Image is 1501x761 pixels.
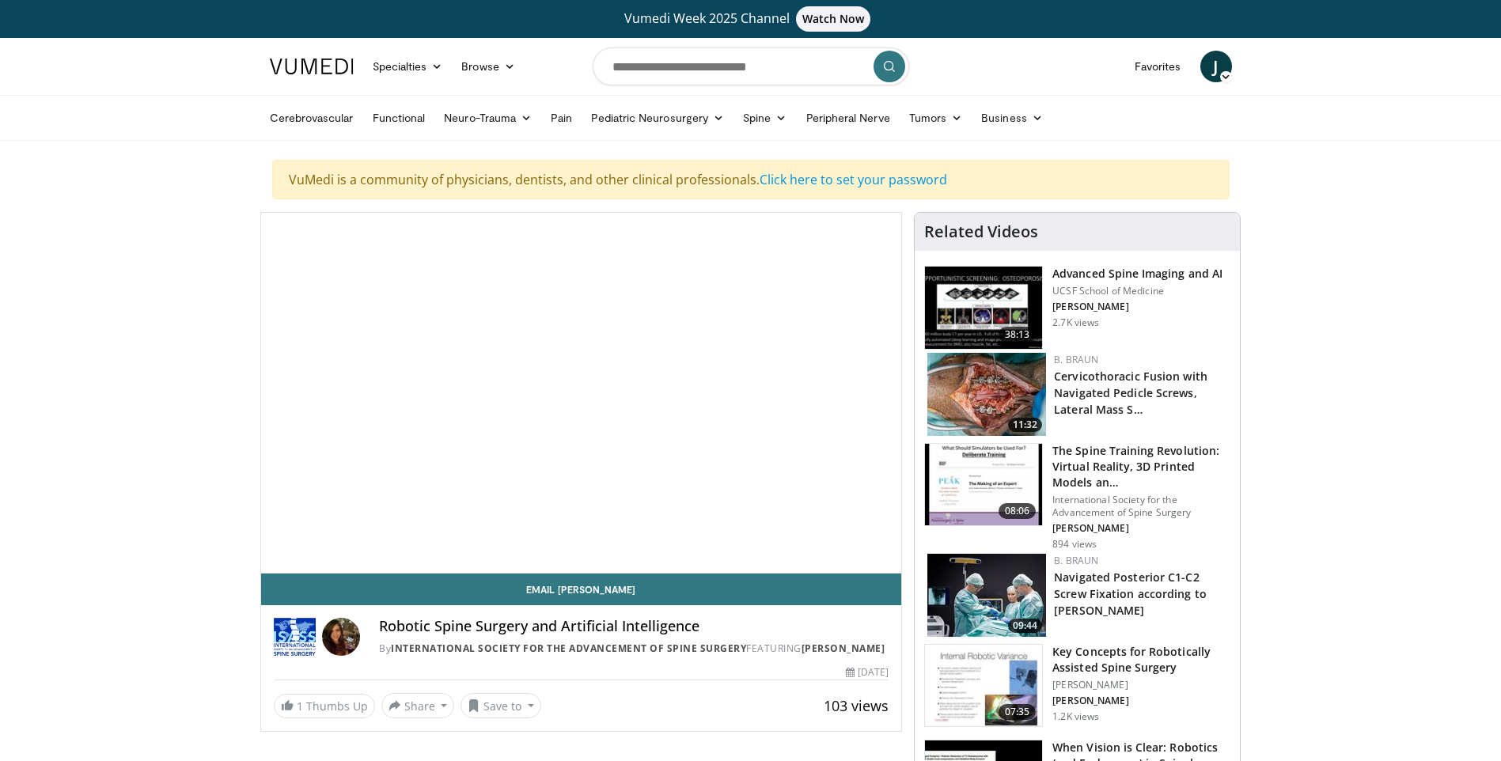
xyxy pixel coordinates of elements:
a: Specialties [363,51,453,82]
h3: The Spine Training Revolution: Virtual Reality, 3D Printed Models an… [1052,443,1230,490]
h3: Key Concepts for Robotically Assisted Spine Surgery [1052,644,1230,676]
a: Neuro-Trauma [434,102,541,134]
a: Peripheral Nerve [797,102,900,134]
p: [PERSON_NAME] [1052,522,1230,535]
span: 09:44 [1008,619,1042,633]
a: Click here to set your password [760,171,947,188]
h4: Related Videos [924,222,1038,241]
div: [DATE] [846,665,889,680]
a: [PERSON_NAME] [802,642,885,655]
img: 9a5d8e20-224f-41a7-be8c-8fa596e4f60f.150x105_q85_crop-smart_upscale.jpg [925,444,1042,526]
span: 07:35 [999,704,1037,720]
a: 1 Thumbs Up [274,694,375,718]
img: 392a1060-53c1-44ff-a93b-8f559dadd8b4.150x105_q85_crop-smart_upscale.jpg [925,645,1042,727]
img: 6b20b019-4137-448d-985c-834860bb6a08.150x105_q85_crop-smart_upscale.jpg [925,267,1042,349]
button: Share [381,693,455,718]
p: 2.7K views [1052,316,1099,329]
a: Pain [541,102,582,134]
a: B. Braun [1054,353,1098,366]
a: Favorites [1125,51,1191,82]
p: 1.2K views [1052,710,1099,723]
a: Pediatric Neurosurgery [582,102,733,134]
p: [PERSON_NAME] [1052,695,1230,707]
p: UCSF School of Medicine [1052,285,1222,297]
div: VuMedi is a community of physicians, dentists, and other clinical professionals. [272,160,1230,199]
a: Spine [733,102,796,134]
span: 103 views [824,696,889,715]
a: Vumedi Week 2025 ChannelWatch Now [272,6,1230,32]
a: Email [PERSON_NAME] [261,574,902,605]
a: 09:44 [927,554,1046,637]
p: International Society for the Advancement of Spine Surgery [1052,494,1230,519]
p: [PERSON_NAME] [1052,301,1222,313]
a: Navigated Posterior C1-C2 Screw Fixation according to [PERSON_NAME] [1054,570,1207,618]
img: Avatar [322,618,360,656]
div: By FEATURING [379,642,889,656]
a: B. Braun [1054,554,1098,567]
video-js: Video Player [261,213,902,574]
a: Cervicothoracic Fusion with Navigated Pedicle Screws, Lateral Mass S… [1054,369,1207,417]
span: 1 [297,699,303,714]
a: Cerebrovascular [260,102,363,134]
a: Browse [452,51,525,82]
a: 08:06 The Spine Training Revolution: Virtual Reality, 3D Printed Models an… International Society... [924,443,1230,551]
img: International Society for the Advancement of Spine Surgery [274,618,316,656]
a: 07:35 Key Concepts for Robotically Assisted Spine Surgery [PERSON_NAME] [PERSON_NAME] 1.2K views [924,644,1230,728]
a: Tumors [900,102,972,134]
a: Business [972,102,1052,134]
a: International Society for the Advancement of Spine Surgery [391,642,746,655]
span: Watch Now [796,6,871,32]
img: 14c2e441-0343-4af7-a441-cf6cc92191f7.jpg.150x105_q85_crop-smart_upscale.jpg [927,554,1046,637]
a: Functional [363,102,435,134]
a: J [1200,51,1232,82]
input: Search topics, interventions [593,47,909,85]
span: 38:13 [999,327,1037,343]
img: VuMedi Logo [270,59,354,74]
h3: Advanced Spine Imaging and AI [1052,266,1222,282]
span: 08:06 [999,503,1037,519]
a: 11:32 [927,353,1046,436]
button: Save to [461,693,541,718]
span: 11:32 [1008,418,1042,432]
h4: Robotic Spine Surgery and Artificial Intelligence [379,618,889,635]
p: [PERSON_NAME] [1052,679,1230,691]
p: 894 views [1052,538,1097,551]
a: 38:13 Advanced Spine Imaging and AI UCSF School of Medicine [PERSON_NAME] 2.7K views [924,266,1230,350]
img: 48a1d132-3602-4e24-8cc1-5313d187402b.jpg.150x105_q85_crop-smart_upscale.jpg [927,353,1046,436]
